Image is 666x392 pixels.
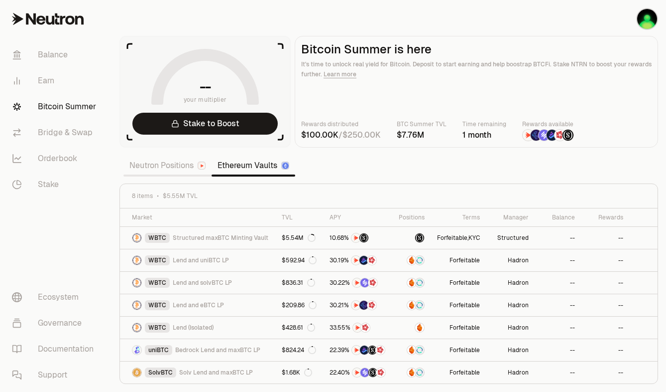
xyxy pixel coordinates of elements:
img: Mars Fragments [555,130,565,141]
a: -- [535,339,581,361]
span: Lend and eBTC LP [173,301,224,309]
button: NTRNSolv PointsStructured PointsMars Fragments [330,368,387,378]
img: Amber [407,256,416,265]
img: WBTC Logo [132,278,141,287]
a: Stake [4,172,108,197]
a: Hadron [486,339,535,361]
img: Supervault [415,368,424,377]
img: Solv Points [360,368,369,377]
img: NTRN [351,301,360,310]
a: Documentation [4,336,108,362]
a: -- [535,362,581,384]
img: Mars Fragments [367,301,376,310]
a: AmberSupervault [392,339,431,361]
a: AmberSupervault [392,272,431,294]
a: Forfeitable [431,272,486,294]
div: Manager [492,213,529,221]
img: Supervault [415,346,424,355]
span: Bedrock Lend and maxBTC LP [175,346,260,354]
img: WBTC Logo [132,301,141,310]
img: Amber [407,346,416,355]
div: / [301,129,381,141]
a: -- [581,272,629,294]
button: NTRNEtherFi PointsMars Fragments [330,300,387,310]
img: Structured Points [368,368,377,377]
a: NTRNBedrock DiamondsMars Fragments [324,249,393,271]
img: NTRN [352,346,361,355]
a: -- [581,249,629,271]
img: Ethereum Logo [282,163,289,169]
button: Forfeitable [449,324,480,332]
span: , [437,234,480,242]
a: Ecosystem [4,284,108,310]
a: Bridge & Swap [4,120,108,146]
a: WBTC LogoWBTCStructured maxBTC Minting Vault [120,227,276,249]
a: Hadron [486,317,535,339]
a: $1.68K [276,362,323,384]
img: Structured Points [359,233,368,242]
a: $836.31 [276,272,323,294]
a: SolvBTC LogoSolvBTCSolv Lend and maxBTC LP [120,362,276,384]
a: AmberSupervault [392,362,431,384]
a: -- [581,294,629,316]
img: Bedrock Diamonds [359,256,368,265]
img: Mars Fragments [376,368,385,377]
a: NTRNSolv PointsStructured PointsMars Fragments [324,362,393,384]
img: Neutron Logo [199,163,205,169]
button: KYC [468,234,480,242]
a: Ethereum Vaults [212,156,295,176]
a: WBTC LogoWBTCLend and eBTC LP [120,294,276,316]
a: -- [581,227,629,249]
img: Supervault [415,256,424,265]
img: ledger [637,9,657,29]
a: -- [535,317,581,339]
img: Mars Fragments [368,278,377,287]
a: -- [535,294,581,316]
button: AmberSupervault [398,300,425,310]
img: EtherFi Points [531,130,542,141]
a: WBTC LogoWBTCLend (Isolated) [120,317,276,339]
img: WBTC Logo [132,233,141,242]
a: Forfeitable [431,362,486,384]
div: WBTC [145,323,170,333]
button: AmberSupervault [398,278,425,288]
button: Forfeitable [449,256,480,264]
a: -- [581,339,629,361]
img: EtherFi Points [359,301,368,310]
a: NTRNStructured Points [324,227,393,249]
div: Positions [398,213,425,221]
a: -- [535,272,581,294]
img: Amber [407,368,416,377]
button: Forfeitable [437,234,467,242]
a: Bitcoin Summer [4,94,108,120]
div: WBTC [145,255,170,265]
a: $824.24 [276,339,323,361]
div: TVL [282,213,317,221]
img: Mars Fragments [376,346,385,355]
div: 1 month [462,129,506,141]
p: It's time to unlock real yield for Bitcoin. Deposit to start earning and help boostrap BTCFi. Sta... [301,59,652,79]
button: NTRNMars Fragments [330,323,387,333]
div: Terms [437,213,480,221]
img: Bedrock Diamonds [547,130,557,141]
img: Amber [415,323,424,332]
img: Structured Points [368,346,377,355]
p: BTC Summer TVL [397,119,446,129]
a: $428.61 [276,317,323,339]
span: Lend and uniBTC LP [173,256,229,264]
a: Hadron [486,294,535,316]
a: NTRNSolv PointsMars Fragments [324,272,393,294]
span: Structured maxBTC Minting Vault [173,234,268,242]
span: your multiplier [184,95,227,105]
button: Forfeitable [449,346,480,354]
div: SolvBTC [145,368,176,378]
a: Governance [4,310,108,336]
div: $836.31 [282,279,315,287]
img: WBTC Logo [132,323,141,332]
a: Hadron [486,362,535,384]
button: Forfeitable [449,279,480,287]
p: Time remaining [462,119,506,129]
img: NTRN [523,130,534,141]
a: Learn more [324,70,356,78]
div: WBTC [145,300,170,310]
